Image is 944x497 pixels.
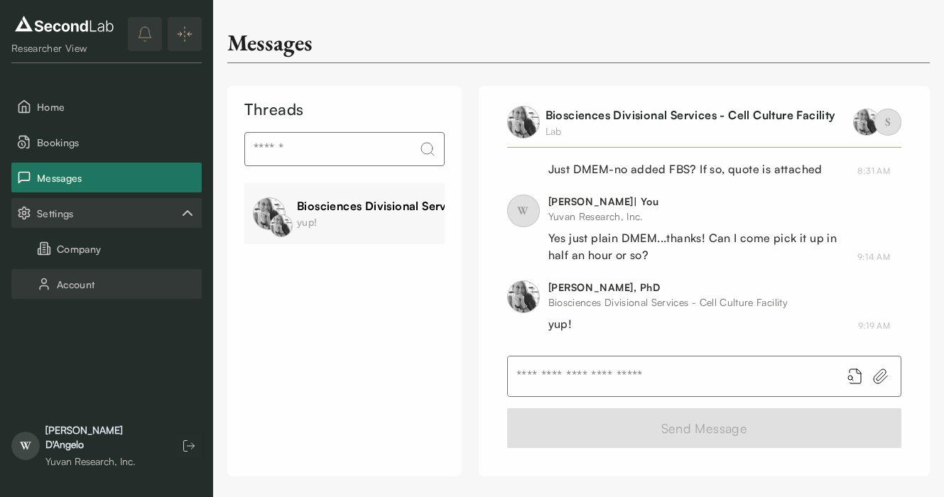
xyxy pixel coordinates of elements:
[853,109,880,136] img: profile image
[11,92,202,121] button: Home
[857,165,890,177] div: August 18, 2025 8:31 AM
[37,135,196,150] span: Bookings
[11,127,202,157] button: Bookings
[847,368,864,385] button: Add booking
[37,99,196,114] span: Home
[11,198,202,228] button: Settings
[11,13,117,35] img: logo
[11,198,202,228] div: Settings sub items
[507,195,540,227] span: W
[11,432,40,460] span: W
[874,109,901,136] span: S
[507,280,540,313] img: profile image
[11,41,117,55] div: Researcher View
[253,197,286,230] img: profile image
[128,17,162,51] button: notifications
[11,269,202,299] button: Account
[548,295,788,310] div: Biosciences Divisional Services - Cell Culture Facility
[244,97,445,121] div: Threads
[168,17,202,51] button: Expand/Collapse sidebar
[548,160,823,177] div: Just DMEM-no added FBS? If so, quote is attached
[507,106,540,138] img: profile image
[857,251,890,263] div: August 18, 2025 9:14 AM
[546,108,835,122] a: Biosciences Divisional Services - Cell Culture Facility
[11,163,202,192] button: Messages
[297,214,368,229] div: yup!
[548,229,840,263] div: Yes just plain DMEM...thanks! Can I come pick it up in half an hour or so?
[548,315,788,332] div: yup!
[227,28,313,57] div: Messages
[176,433,202,459] button: Log out
[45,423,162,452] div: [PERSON_NAME] D'Angelo
[548,209,840,224] div: Yuvan Research, Inc.
[297,197,587,214] div: Biosciences Divisional Services - Cell Culture Facility
[11,234,202,263] button: Company
[270,214,293,237] img: profile image
[548,280,788,295] div: [PERSON_NAME], PhD
[37,206,179,221] span: Settings
[858,319,890,332] div: August 18, 2025 9:19 AM
[45,454,162,469] div: Yuvan Research, Inc.
[548,195,840,209] div: [PERSON_NAME] | You
[37,170,196,185] span: Messages
[546,124,835,138] div: Lab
